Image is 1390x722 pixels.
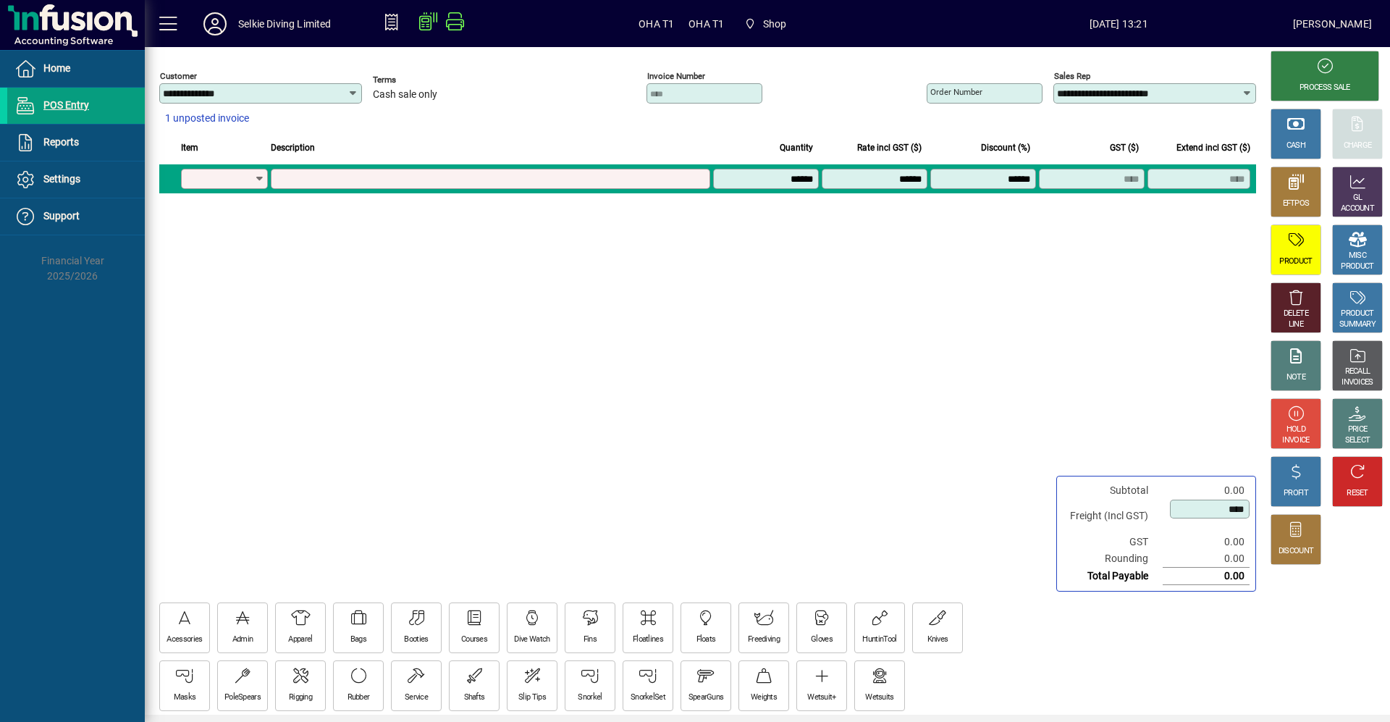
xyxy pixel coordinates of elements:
[1063,499,1163,534] td: Freight (Incl GST)
[1286,372,1305,383] div: NOTE
[288,634,312,645] div: Apparel
[696,634,716,645] div: Floats
[811,634,833,645] div: Gloves
[518,692,546,703] div: Slip Tips
[862,634,896,645] div: HuntinTool
[807,692,835,703] div: Wetsuit+
[1339,319,1376,330] div: SUMMARY
[1176,140,1250,156] span: Extend incl GST ($)
[1286,140,1305,151] div: CASH
[461,634,487,645] div: Courses
[763,12,787,35] span: Shop
[1163,534,1250,550] td: 0.00
[1110,140,1139,156] span: GST ($)
[271,140,315,156] span: Description
[1300,83,1350,93] div: PROCESS SALE
[930,87,982,97] mat-label: Order number
[1341,377,1373,388] div: INVOICES
[1353,193,1362,203] div: GL
[688,12,724,35] span: OHA T1
[1284,308,1308,319] div: DELETE
[373,89,437,101] span: Cash sale only
[1348,424,1368,435] div: PRICE
[1341,261,1373,272] div: PRODUCT
[639,12,674,35] span: OHA T1
[945,12,1293,35] span: [DATE] 13:21
[404,634,428,645] div: Booties
[857,140,922,156] span: Rate incl GST ($)
[405,692,428,703] div: Service
[633,634,663,645] div: Floatlines
[43,62,70,74] span: Home
[1163,550,1250,568] td: 0.00
[1163,482,1250,499] td: 0.00
[1163,568,1250,585] td: 0.00
[1344,140,1372,151] div: CHARGE
[347,692,370,703] div: Rubber
[865,692,893,703] div: Wetsuits
[927,634,948,645] div: Knives
[43,173,80,185] span: Settings
[647,71,705,81] mat-label: Invoice number
[584,634,597,645] div: Fins
[1289,319,1303,330] div: LINE
[1341,308,1373,319] div: PRODUCT
[7,125,145,161] a: Reports
[167,634,202,645] div: Acessories
[7,161,145,198] a: Settings
[289,692,312,703] div: Rigging
[350,634,366,645] div: Bags
[688,692,724,703] div: SpearGuns
[373,75,460,85] span: Terms
[514,634,549,645] div: Dive Watch
[43,210,80,222] span: Support
[1279,546,1313,557] div: DISCOUNT
[981,140,1030,156] span: Discount (%)
[1345,366,1370,377] div: RECALL
[1282,435,1309,446] div: INVOICE
[1063,550,1163,568] td: Rounding
[631,692,665,703] div: SnorkelSet
[7,198,145,235] a: Support
[1347,488,1368,499] div: RESET
[1283,198,1310,209] div: EFTPOS
[232,634,253,645] div: Admin
[464,692,485,703] div: Shafts
[1284,488,1308,499] div: PROFIT
[1063,534,1163,550] td: GST
[1341,203,1374,214] div: ACCOUNT
[751,692,777,703] div: Weights
[43,99,89,111] span: POS Entry
[7,51,145,87] a: Home
[160,71,197,81] mat-label: Customer
[1345,435,1370,446] div: SELECT
[1063,568,1163,585] td: Total Payable
[1054,71,1090,81] mat-label: Sales rep
[1279,256,1312,267] div: PRODUCT
[1286,424,1305,435] div: HOLD
[738,11,792,37] span: Shop
[578,692,602,703] div: Snorkel
[1349,251,1366,261] div: MISC
[43,136,79,148] span: Reports
[224,692,261,703] div: PoleSpears
[174,692,196,703] div: Masks
[181,140,198,156] span: Item
[192,11,238,37] button: Profile
[748,634,780,645] div: Freediving
[1063,482,1163,499] td: Subtotal
[159,106,255,132] button: 1 unposted invoice
[780,140,813,156] span: Quantity
[238,12,332,35] div: Selkie Diving Limited
[1293,12,1372,35] div: [PERSON_NAME]
[165,111,249,126] span: 1 unposted invoice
